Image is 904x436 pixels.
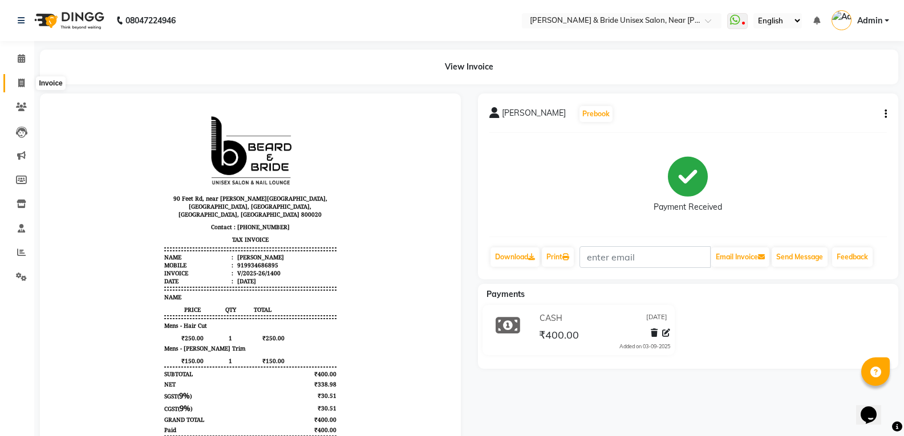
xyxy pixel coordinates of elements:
span: 1 [170,252,189,260]
div: ₹400.00 [241,265,286,273]
div: ( ) [113,298,141,308]
div: Date [113,172,182,180]
div: Invoice [113,164,182,172]
a: Download [490,247,540,267]
div: SUBTOTAL [113,265,141,273]
span: CASH [540,312,562,324]
div: Invoice [36,76,65,90]
span: Admin [197,347,215,354]
div: View Invoice [40,50,898,84]
div: Payment Received [654,201,722,213]
button: Prebook [579,106,613,122]
span: ₹400.00 [539,328,579,344]
div: ₹400.00 [241,311,286,319]
a: Feedback [832,247,873,267]
div: NET [113,275,124,283]
span: [DATE] [646,312,667,324]
a: Print [542,247,574,267]
span: ₹250.00 [189,229,234,237]
button: Send Message [772,247,828,267]
span: Payments [487,289,525,299]
div: V/2025-26/1400 [184,164,229,172]
b: 08047224946 [125,5,176,36]
div: 919934686895 [184,156,227,164]
span: CGST [113,300,127,308]
span: NAME [113,188,130,196]
div: [DATE] [184,172,205,180]
span: PRICE [113,201,170,209]
img: Admin [832,10,852,30]
div: Mobile [113,156,182,164]
button: Email Invoice [711,247,769,267]
div: Generated By : at [DATE] [113,347,285,354]
div: ₹30.51 [241,286,286,296]
span: [PERSON_NAME] [502,107,566,123]
span: QTY [170,201,189,209]
p: 90 Feet Rd, near [PERSON_NAME][GEOGRAPHIC_DATA], [GEOGRAPHIC_DATA], [GEOGRAPHIC_DATA], [GEOGRAPHI... [113,87,285,116]
p: Contact : [PHONE_NUMBER] [113,116,285,128]
span: : [180,164,182,172]
span: TOTAL [189,201,234,209]
span: Admin [857,15,882,27]
div: ( ) [113,286,140,296]
div: GRAND TOTAL [113,311,153,319]
div: ₹338.98 [241,275,286,283]
span: SGST [113,287,126,295]
span: : [180,148,182,156]
span: Mens - [PERSON_NAME] Trim [113,239,194,247]
iframe: chat widget [856,390,893,425]
span: 9% [128,298,139,308]
div: Added on 03-09-2025 [619,343,670,351]
div: Paid [113,321,125,329]
p: Please visit again ! [113,339,285,347]
img: logo [29,5,107,36]
div: ₹400.00 [241,321,286,329]
div: ₹30.51 [241,298,286,308]
span: : [180,172,182,180]
h3: TAX INVOICE [113,128,285,141]
span: ₹150.00 [113,252,170,260]
div: Name [113,148,182,156]
div: [PERSON_NAME] [184,148,233,156]
span: ₹250.00 [113,229,170,237]
img: file_1689153686524.jpg [156,9,242,85]
input: enter email [579,246,711,268]
span: : [180,156,182,164]
span: Mens - Hair Cut [113,217,156,225]
span: 1 [170,229,189,237]
span: ₹150.00 [189,252,234,260]
span: 9% [128,286,139,296]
